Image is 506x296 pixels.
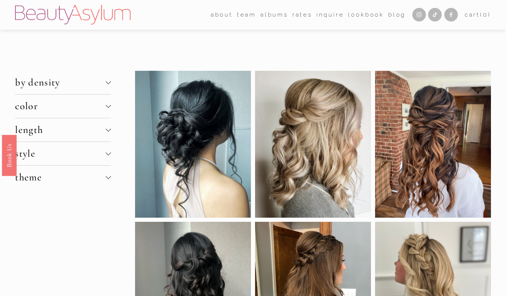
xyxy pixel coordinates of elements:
img: Beauty Asylum | Bridal Hair &amp; Makeup Charlotte &amp; Atlanta [15,5,131,24]
span: color [15,100,106,112]
span: theme [15,171,106,183]
button: color [15,95,111,118]
a: folder dropdown [211,9,233,21]
span: about [211,10,233,20]
a: Facebook [444,8,458,21]
button: length [15,118,111,142]
a: Inquire [316,9,344,21]
span: team [237,10,256,20]
span: length [15,124,106,136]
button: theme [15,166,111,189]
a: albums [260,9,288,21]
button: style [15,142,111,165]
a: Lookbook [348,9,384,21]
span: by density [15,76,106,88]
span: ( ) [480,11,491,18]
a: TikTok [428,8,442,21]
button: by density [15,71,111,94]
a: Instagram [412,8,426,21]
span: 0 [483,11,488,18]
a: Blog [388,9,406,21]
a: Book Us [2,135,17,176]
a: folder dropdown [237,9,256,21]
a: Rates [292,9,312,21]
span: style [15,148,106,160]
a: 0 items in cart [465,10,491,20]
